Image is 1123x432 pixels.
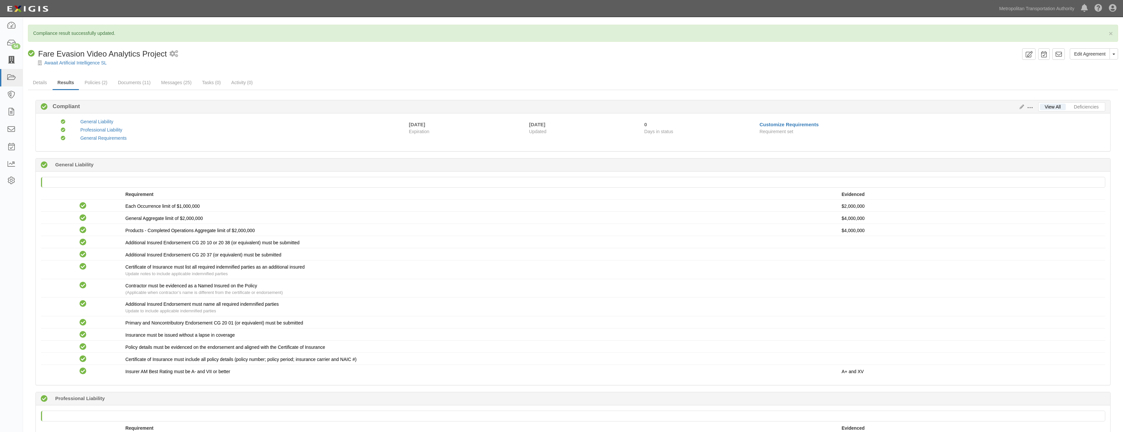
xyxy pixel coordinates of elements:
[1070,48,1110,60] a: Edit Agreement
[125,264,305,270] span: Certificate of Insurance must list all required indemnified parties as an additional insured
[125,283,257,288] span: Contractor must be evidenced as a Named Insured on the Policy
[53,76,79,90] a: Results
[80,319,86,326] i: Compliant
[125,320,303,325] span: Primary and Noncontributory Endorsement CG 20 01 (or equivalent) must be submitted
[12,43,20,49] div: 54
[644,129,673,134] span: Days in status
[125,204,199,209] span: Each Occurrence limit of $1,000,000
[80,227,86,234] i: Compliant
[409,121,425,128] div: [DATE]
[125,216,203,221] span: General Aggregate limit of $2,000,000
[125,301,279,307] span: Additional Insured Endorsement must name all required indemnified parties
[28,76,52,89] a: Details
[33,30,1113,36] p: Compliance result successfully updated.
[529,121,635,128] div: [DATE]
[80,203,86,209] i: Compliant
[61,120,65,124] i: Compliant
[28,48,167,60] div: Fare Evasion Video Analytics Project
[125,271,227,276] span: Update notes to include applicable indemnified parties
[38,49,167,58] span: Fare Evasion Video Analytics Project
[41,104,48,110] i: Compliant
[226,76,258,89] a: Activity (0)
[44,60,107,65] a: Awaait Artificial Intelligence SL
[125,252,281,257] span: Additional Insured Endorsement CG 20 37 (or equivalent) must be submitted
[41,396,48,402] i: Compliant 0 days (since 10/07/2025)
[125,308,216,313] span: Update to include applicable indemnified parties
[156,76,197,89] a: Messages (25)
[996,2,1078,15] a: Metropolitan Transportation Authority
[1109,30,1113,37] button: Close
[55,161,94,168] b: General Liability
[125,345,325,350] span: Policy details must be evidenced on the endorsement and aligned with the Certificate of Insurance
[170,51,178,58] i: 2 scheduled workflows
[125,228,255,233] span: Products - Completed Operations Aggregate limit of $2,000,000
[55,395,105,402] b: Professional Liability
[842,215,1100,222] p: $4,000,000
[125,357,356,362] span: Certificate of Insurance must include all policy details (policy number; policy period; insurance...
[842,192,865,197] strong: Evidenced
[80,331,86,338] i: Compliant
[842,203,1100,209] p: $2,000,000
[1094,5,1102,12] i: Help Center - Complianz
[1017,104,1024,109] a: Edit Results
[842,425,865,431] strong: Evidenced
[80,263,86,270] i: Compliant
[61,128,65,132] i: Compliant
[80,368,86,375] i: Compliant
[760,129,793,134] span: Requirement set
[5,3,50,15] img: logo-5460c22ac91f19d4615b14bd174203de0afe785f0fc80cf4dbbc73dc1793850b.png
[80,251,86,258] i: Compliant
[28,50,35,57] i: Compliant
[1109,30,1113,37] span: ×
[80,127,122,132] a: Professional Liability
[125,369,230,374] span: Insurer AM Best Rating must be A- and VII or better
[409,128,524,135] span: Expiration
[80,300,86,307] i: Compliant
[48,103,80,110] b: Compliant
[1069,104,1104,110] a: Deficiencies
[197,76,226,89] a: Tasks (0)
[125,192,153,197] strong: Requirement
[125,332,235,338] span: Insurance must be issued without a lapse in coverage
[80,76,112,89] a: Policies (2)
[842,227,1100,234] p: $4,000,000
[61,136,65,141] i: Compliant
[1040,104,1066,110] a: View All
[80,135,127,141] a: General Requirements
[80,356,86,363] i: Compliant
[80,215,86,222] i: Compliant
[529,129,547,134] span: Updated
[760,122,819,127] a: Customize Requirements
[125,425,153,431] strong: Requirement
[125,290,283,295] span: (Applicable when contractor’s name is different from the certificate or endorsement)
[842,368,1100,375] p: A+ and XV
[80,119,113,124] a: General Liability
[80,282,86,289] i: Compliant
[80,239,86,246] i: Compliant
[41,162,48,169] i: Compliant 0 days (since 10/07/2025)
[113,76,156,89] a: Documents (11)
[644,121,755,128] div: Since 10/07/2025
[125,240,299,245] span: Additional Insured Endorsement CG 20 10 or 20 38 (or equivalent) must be submitted
[80,344,86,350] i: Compliant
